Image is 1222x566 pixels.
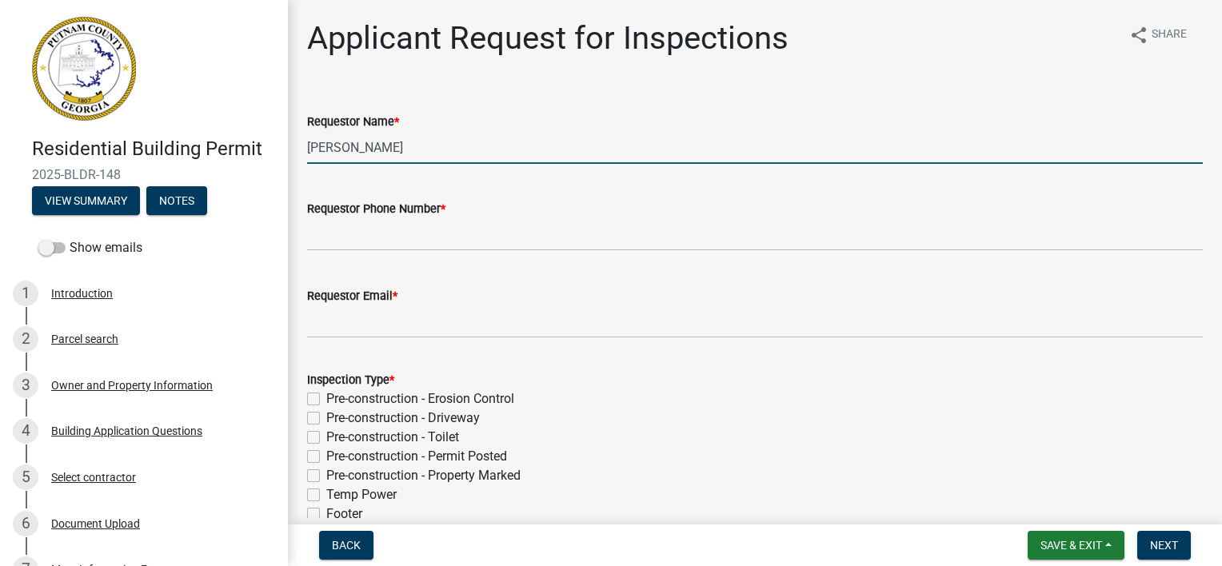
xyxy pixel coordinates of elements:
button: Notes [146,186,207,215]
div: Owner and Property Information [51,380,213,391]
label: Pre-construction - Property Marked [326,466,521,485]
div: 6 [13,511,38,536]
button: shareShare [1116,19,1200,50]
div: Select contractor [51,472,136,483]
label: Pre-construction - Driveway [326,409,480,428]
span: Back [332,539,361,552]
button: Back [319,531,373,560]
h4: Residential Building Permit [32,138,275,161]
label: Requestor Phone Number [307,204,445,215]
label: Show emails [38,238,142,257]
button: Next [1137,531,1191,560]
div: 4 [13,418,38,444]
div: Parcel search [51,333,118,345]
span: Share [1152,26,1187,45]
button: Save & Exit [1028,531,1124,560]
label: Requestor Name [307,117,399,128]
label: Inspection Type [307,375,394,386]
span: Next [1150,539,1178,552]
span: 2025-BLDR-148 [32,167,256,182]
label: Pre-construction - Permit Posted [326,447,507,466]
wm-modal-confirm: Notes [146,195,207,208]
label: Pre-construction - Toilet [326,428,459,447]
div: 2 [13,326,38,352]
div: 1 [13,281,38,306]
img: Putnam County, Georgia [32,17,136,121]
wm-modal-confirm: Summary [32,195,140,208]
button: View Summary [32,186,140,215]
label: Requestor Email [307,291,397,302]
h1: Applicant Request for Inspections [307,19,789,58]
div: Building Application Questions [51,425,202,436]
div: 5 [13,464,38,490]
span: Save & Exit [1040,539,1102,552]
label: Pre-construction - Erosion Control [326,389,514,409]
div: Document Upload [51,518,140,529]
label: Temp Power [326,485,397,504]
div: 3 [13,373,38,398]
label: Footer [326,504,362,524]
div: Introduction [51,288,113,299]
i: share [1129,26,1148,45]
